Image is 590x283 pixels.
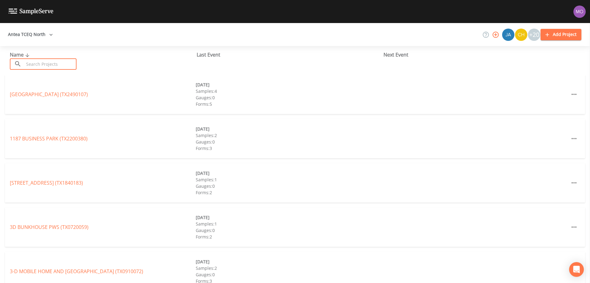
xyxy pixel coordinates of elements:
[502,29,515,41] div: James Whitmire
[515,29,528,41] div: Charles Medina
[541,29,581,40] button: Add Project
[10,51,31,58] span: Name
[10,179,83,186] a: [STREET_ADDRESS] (TX1840183)
[10,224,88,230] a: 3D BUNKHOUSE PWS (TX0720059)
[502,29,514,41] img: 2e773653e59f91cc345d443c311a9659
[196,126,382,132] div: [DATE]
[6,29,55,40] button: Antea TCEQ North
[196,132,382,139] div: Samples: 2
[196,265,382,271] div: Samples: 2
[383,51,570,58] div: Next Event
[9,9,53,14] img: logo
[196,88,382,94] div: Samples: 4
[10,135,88,142] a: 1187 BUSINESS PARK (TX2200380)
[569,262,584,277] div: Open Intercom Messenger
[196,214,382,221] div: [DATE]
[24,58,77,70] input: Search Projects
[196,183,382,189] div: Gauges: 0
[196,258,382,265] div: [DATE]
[528,29,540,41] div: +20
[573,6,586,18] img: 4e251478aba98ce068fb7eae8f78b90c
[196,271,382,278] div: Gauges: 0
[515,29,527,41] img: c74b8b8b1c7a9d34f67c5e0ca157ed15
[196,227,382,234] div: Gauges: 0
[196,145,382,151] div: Forms: 3
[196,221,382,227] div: Samples: 1
[10,268,143,275] a: 3-D MOBILE HOME AND [GEOGRAPHIC_DATA] (TX0910072)
[196,176,382,183] div: Samples: 1
[196,101,382,107] div: Forms: 5
[197,51,383,58] div: Last Event
[196,94,382,101] div: Gauges: 0
[196,170,382,176] div: [DATE]
[10,91,88,98] a: [GEOGRAPHIC_DATA] (TX2490107)
[196,234,382,240] div: Forms: 2
[196,139,382,145] div: Gauges: 0
[196,189,382,196] div: Forms: 2
[196,81,382,88] div: [DATE]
